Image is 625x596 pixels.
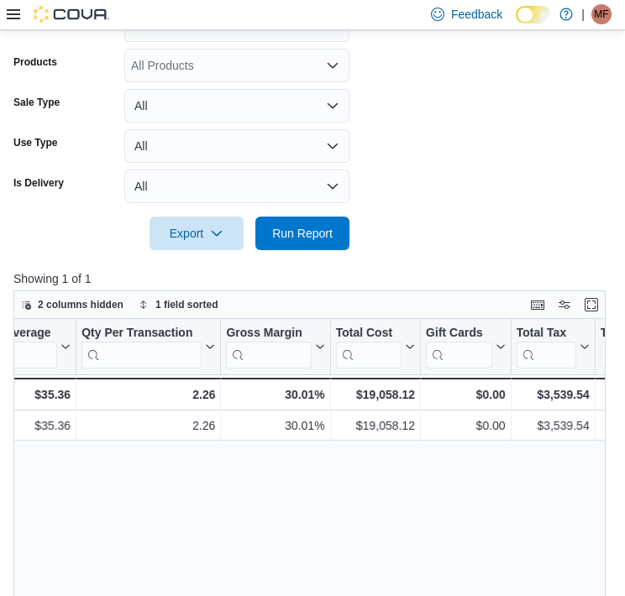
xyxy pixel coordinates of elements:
[336,384,415,405] div: $19,058.12
[272,225,333,242] span: Run Report
[528,295,548,315] button: Keyboard shortcuts
[594,4,608,24] span: MF
[554,295,575,315] button: Display options
[516,6,551,24] input: Dark Mode
[124,170,349,203] button: All
[581,4,585,24] p: |
[13,176,64,190] label: Is Delivery
[255,217,349,250] button: Run Report
[81,384,215,405] div: 2.26
[581,295,601,315] button: Enter fullscreen
[517,384,590,405] div: $3,539.54
[14,295,130,315] button: 2 columns hidden
[226,384,324,405] div: 30.01%
[13,136,57,149] label: Use Type
[451,6,502,23] span: Feedback
[38,298,123,311] span: 2 columns hidden
[124,129,349,163] button: All
[132,295,225,315] button: 1 field sorted
[150,217,244,250] button: Export
[34,6,109,23] img: Cova
[160,217,234,250] span: Export
[326,59,339,72] button: Open list of options
[155,298,218,311] span: 1 field sorted
[591,4,612,24] div: Matthew Frolander
[426,384,506,405] div: $0.00
[13,96,60,109] label: Sale Type
[124,89,349,123] button: All
[13,270,612,287] p: Showing 1 of 1
[13,55,57,69] label: Products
